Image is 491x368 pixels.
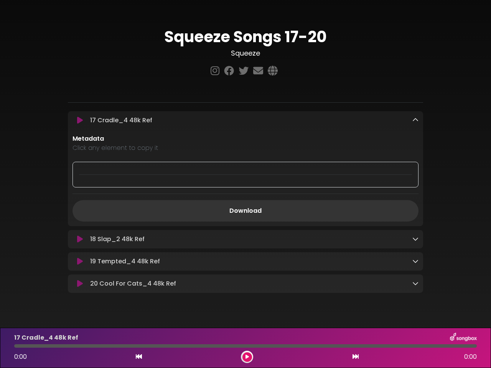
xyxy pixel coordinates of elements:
h1: Squeeze Songs 17-20 [68,28,423,46]
p: 19 Tempted_4 48k Ref [90,257,160,266]
p: 18 Slap_2 48k Ref [90,235,145,244]
h3: Squeeze [68,49,423,58]
p: 20 Cool For Cats_4 48k Ref [90,279,176,288]
p: 17 Cradle_4 48k Ref [90,116,152,125]
p: Click any element to copy it [72,143,419,153]
p: Metadata [72,134,419,143]
a: Download [72,200,419,222]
